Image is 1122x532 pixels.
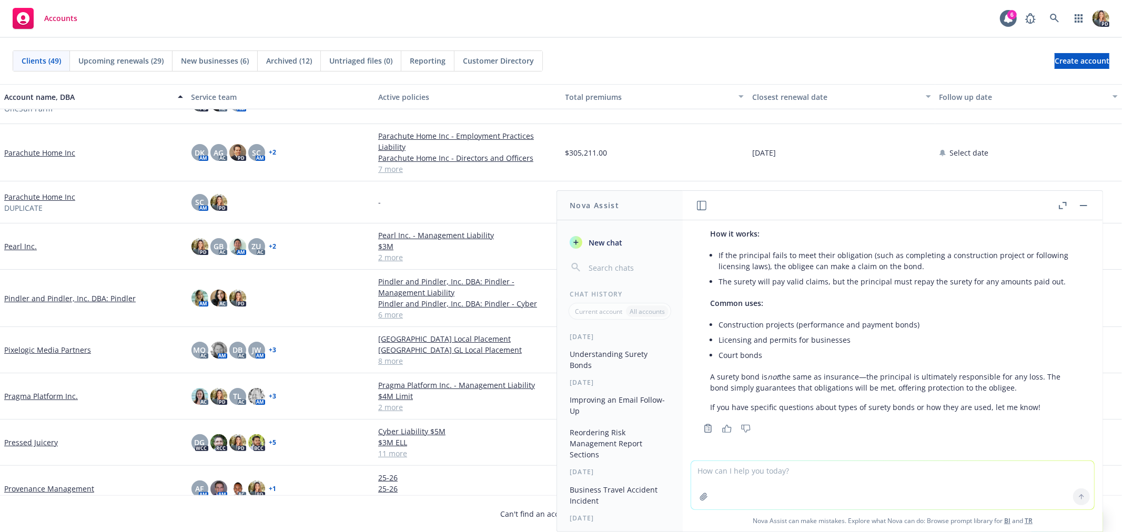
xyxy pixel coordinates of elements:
[269,393,277,400] a: + 3
[210,342,227,359] img: photo
[195,197,204,208] span: SC
[752,147,776,158] span: [DATE]
[233,344,242,355] span: DB
[252,344,261,355] span: JW
[210,194,227,211] img: photo
[191,290,208,306] img: photo
[378,483,557,494] a: 25-26
[752,91,919,103] div: Closest renewal date
[252,147,261,158] span: SC
[78,55,164,66] span: Upcoming renewals (29)
[703,424,713,433] svg: Copy to clipboard
[1093,10,1109,27] img: photo
[378,152,557,163] a: Parachute Home Inc - Directors and Officers
[378,437,557,448] a: $3M ELL
[378,448,557,459] a: 11 more
[229,480,246,497] img: photo
[378,333,557,344] a: [GEOGRAPHIC_DATA] Local Placement
[4,147,75,158] a: Parachute Home Inc
[229,434,246,451] img: photo
[737,421,754,436] button: Thumbs down
[214,147,224,158] span: AG
[565,91,733,103] div: Total premiums
[378,472,557,483] a: 25-26
[565,481,674,509] button: Business Travel Accident Incident
[710,229,760,239] span: How it works:
[767,372,779,382] em: not
[269,347,277,353] a: + 3
[1044,8,1065,29] a: Search
[191,238,208,255] img: photo
[950,147,989,158] span: Select date
[1068,8,1089,29] a: Switch app
[501,508,622,519] span: Can't find an account?
[557,332,683,341] div: [DATE]
[748,84,935,109] button: Closest renewal date
[4,202,43,213] span: DUPLICATE
[1055,51,1109,71] span: Create account
[557,290,683,299] div: Chat History
[181,55,249,66] span: New businesses (6)
[194,344,206,355] span: MQ
[378,309,557,320] a: 6 more
[374,84,561,109] button: Active policies
[710,371,1075,393] p: A surety bond is the same as insurance—the principal is ultimately responsible for any loss. The ...
[378,298,557,309] a: Pindler and Pindler, Inc. DBA: Pindler - Cyber
[4,293,136,304] a: Pindler and Pindler, Inc. DBA: Pindler
[191,388,208,405] img: photo
[378,391,557,402] a: $4M Limit
[248,434,265,451] img: photo
[378,426,557,437] a: Cyber Liability $5M
[196,483,204,494] span: AF
[565,147,608,158] span: $305,211.00
[557,467,683,476] div: [DATE]
[719,248,1075,274] li: If the principal fails to meet their obligation (such as completing a construction project or fol...
[4,344,91,355] a: Pixelogic Media Partners
[248,480,265,497] img: photo
[939,91,1107,103] div: Follow up date
[561,84,749,109] button: Total premiums
[329,55,392,66] span: Untriaged files (0)
[269,243,277,250] a: + 2
[710,298,763,308] span: Common uses:
[1007,10,1017,19] div: 6
[4,391,78,402] a: Pragma Platform Inc.
[378,344,557,355] a: [GEOGRAPHIC_DATA] GL Local Placement
[210,480,227,497] img: photo
[570,200,619,211] h1: Nova Assist
[710,402,1075,413] p: If you have specific questions about types of surety bonds or how they are used, let me know!
[229,238,246,255] img: photo
[565,391,674,420] button: Improving an Email Follow-Up
[269,439,277,446] a: + 5
[269,149,277,156] a: + 2
[378,380,557,391] a: Pragma Platform Inc. - Management Liability
[1004,516,1010,525] a: BI
[378,163,557,175] a: 7 more
[587,260,670,275] input: Search chats
[378,252,557,263] a: 2 more
[587,237,622,248] span: New chat
[248,388,265,405] img: photo
[252,241,261,252] span: ZU
[630,307,665,316] p: All accounts
[191,91,370,103] div: Service team
[463,55,534,66] span: Customer Directory
[378,402,557,413] a: 2 more
[4,241,37,252] a: Pearl Inc.
[4,91,171,103] div: Account name, DBA
[719,332,1075,347] li: Licensing and permits for businesses
[378,130,557,152] a: Parachute Home Inc - Employment Practices Liability
[195,147,205,158] span: DK
[266,55,312,66] span: Archived (12)
[44,14,77,23] span: Accounts
[210,434,227,451] img: photo
[234,391,242,402] span: TL
[1025,516,1033,525] a: TR
[575,307,622,316] p: Current account
[719,274,1075,289] li: The surety will pay valid claims, but the principal must repay the surety for any amounts paid out.
[210,388,227,405] img: photo
[214,241,224,252] span: GB
[1020,8,1041,29] a: Report a Bug
[719,317,1075,332] li: Construction projects (performance and payment bonds)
